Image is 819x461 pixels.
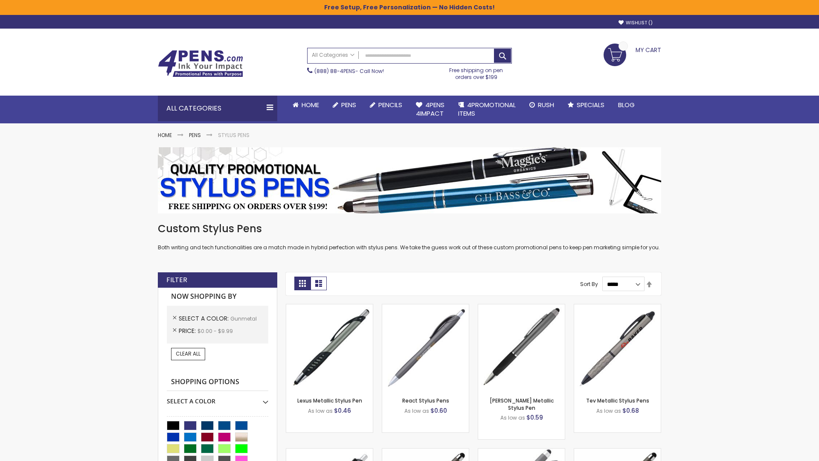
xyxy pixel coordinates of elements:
[171,348,205,360] a: Clear All
[523,96,561,114] a: Rush
[451,96,523,123] a: 4PROMOTIONALITEMS
[430,406,447,415] span: $0.60
[490,397,554,411] a: [PERSON_NAME] Metallic Stylus Pen
[409,96,451,123] a: 4Pens4impact
[297,397,362,404] a: Lexus Metallic Stylus Pen
[158,131,172,139] a: Home
[382,304,469,311] a: React Stylus Pens-Gunmetal
[580,280,598,288] label: Sort By
[302,100,319,109] span: Home
[158,222,661,236] h1: Custom Stylus Pens
[500,414,525,421] span: As low as
[382,448,469,455] a: Islander Softy Metallic Gel Pen with Stylus-Gunmetal
[404,407,429,414] span: As low as
[158,96,277,121] div: All Categories
[286,448,373,455] a: Souvenir® Anthem Stylus Pen-Gunmetal
[189,131,201,139] a: Pens
[611,96,642,114] a: Blog
[308,48,359,62] a: All Categories
[622,406,639,415] span: $0.68
[286,96,326,114] a: Home
[314,67,355,75] a: (888) 88-4PENS
[158,222,661,251] div: Both writing and tech functionalities are a match made in hybrid perfection with stylus pens. We ...
[402,397,449,404] a: React Stylus Pens
[176,350,200,357] span: Clear All
[312,52,354,58] span: All Categories
[334,406,351,415] span: $0.46
[308,407,333,414] span: As low as
[478,448,565,455] a: Cali Custom Stylus Gel pen-Gunmetal
[167,391,268,406] div: Select A Color
[577,100,604,109] span: Specials
[158,147,661,213] img: Stylus Pens
[314,67,384,75] span: - Call Now!
[167,373,268,391] strong: Shopping Options
[538,100,554,109] span: Rush
[294,277,311,290] strong: Grid
[341,100,356,109] span: Pens
[166,275,187,285] strong: Filter
[526,413,543,422] span: $0.59
[286,304,373,391] img: Lexus Metallic Stylus Pen-Gunmetal
[586,397,649,404] a: Tev Metallic Stylus Pens
[596,407,621,414] span: As low as
[441,64,512,81] div: Free shipping on pen orders over $199
[167,288,268,306] strong: Now Shopping by
[218,131,250,139] strong: Stylus Pens
[618,100,635,109] span: Blog
[458,100,516,118] span: 4PROMOTIONAL ITEMS
[382,304,469,391] img: React Stylus Pens-Gunmetal
[574,304,661,391] img: Tev Metallic Stylus Pens-Gunmetal
[197,327,233,335] span: $0.00 - $9.99
[363,96,409,114] a: Pencils
[378,100,402,109] span: Pencils
[478,304,565,311] a: Lory Metallic Stylus Pen-Gunmetal
[478,304,565,391] img: Lory Metallic Stylus Pen-Gunmetal
[561,96,611,114] a: Specials
[574,304,661,311] a: Tev Metallic Stylus Pens-Gunmetal
[326,96,363,114] a: Pens
[286,304,373,311] a: Lexus Metallic Stylus Pen-Gunmetal
[179,314,230,323] span: Select A Color
[230,315,257,322] span: Gunmetal
[416,100,444,118] span: 4Pens 4impact
[179,327,197,335] span: Price
[158,50,243,77] img: 4Pens Custom Pens and Promotional Products
[574,448,661,455] a: Islander Softy Metallic Gel Pen with Stylus - ColorJet Imprint-Gunmetal
[619,20,653,26] a: Wishlist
